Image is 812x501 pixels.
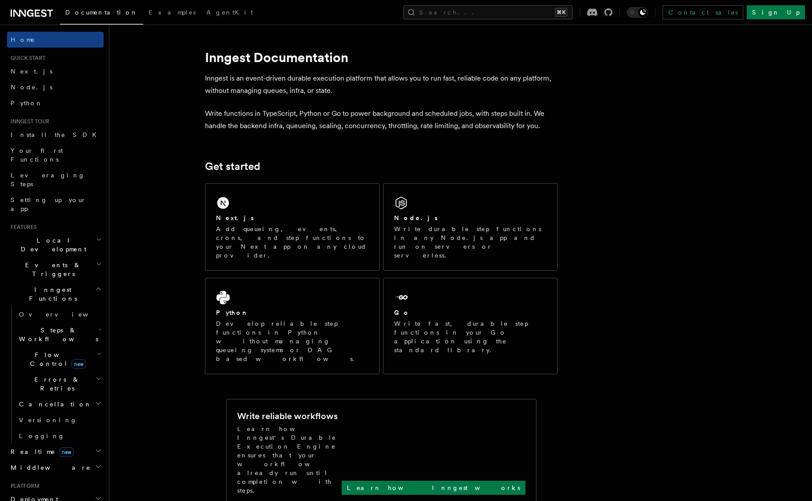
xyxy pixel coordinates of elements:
[15,375,96,393] span: Errors & Retries
[7,118,49,125] span: Inngest tour
[60,3,143,25] a: Documentation
[201,3,258,24] a: AgentKit
[7,224,37,231] span: Features
[7,192,104,217] a: Setting up your app
[7,127,104,143] a: Install the SDK
[7,63,104,79] a: Next.js
[394,214,438,222] h2: Node.js
[205,278,380,374] a: PythonDevelop reliable step functions in Python without managing queueing systems or DAG based wo...
[15,396,104,412] button: Cancellation
[7,32,104,48] a: Home
[15,400,92,409] span: Cancellation
[7,463,91,472] span: Middleware
[15,322,104,347] button: Steps & Workflows
[555,8,567,17] kbd: ⌘K
[71,359,86,369] span: new
[216,319,369,363] p: Develop reliable step functions in Python without managing queueing systems or DAG based workflows.
[7,79,104,95] a: Node.js
[394,319,547,354] p: Write fast, durable step functions in your Go application using the standard library.
[7,306,104,444] div: Inngest Functions
[216,308,249,317] h2: Python
[7,167,104,192] a: Leveraging Steps
[11,35,35,44] span: Home
[15,372,104,396] button: Errors & Retries
[237,410,338,422] h2: Write reliable workflows
[205,49,558,65] h1: Inngest Documentation
[7,257,104,282] button: Events & Triggers
[149,9,196,16] span: Examples
[11,99,43,107] span: Python
[19,416,77,424] span: Versioning
[19,311,110,318] span: Overview
[11,68,52,75] span: Next.js
[394,308,410,317] h2: Go
[143,3,201,24] a: Examples
[747,5,805,19] a: Sign Up
[403,5,573,19] button: Search...⌘K
[7,95,104,111] a: Python
[15,326,98,343] span: Steps & Workflows
[11,84,52,91] span: Node.js
[7,261,96,278] span: Events & Triggers
[205,107,558,132] p: Write functions in TypeScript, Python or Go to power background and scheduled jobs, with steps bu...
[65,9,138,16] span: Documentation
[342,481,525,495] a: Learn how Inngest works
[206,9,253,16] span: AgentKit
[205,183,380,271] a: Next.jsAdd queueing, events, crons, and step functions to your Next app on any cloud provider.
[383,278,558,374] a: GoWrite fast, durable step functions in your Go application using the standard library.
[7,282,104,306] button: Inngest Functions
[237,424,342,495] p: Learn how Inngest's Durable Execution Engine ensures that your workflow already run until complet...
[383,183,558,271] a: Node.jsWrite durable step functions in any Node.js app and run on servers or serverless.
[11,131,102,138] span: Install the SDK
[7,285,95,303] span: Inngest Functions
[347,483,520,492] p: Learn how Inngest works
[19,432,65,439] span: Logging
[663,5,743,19] a: Contact sales
[7,236,96,254] span: Local Development
[216,225,369,260] p: Add queueing, events, crons, and step functions to your Next app on any cloud provider.
[627,7,648,18] button: Toggle dark mode
[15,412,104,428] a: Versioning
[59,447,74,457] span: new
[15,428,104,444] a: Logging
[11,172,85,188] span: Leveraging Steps
[7,55,45,62] span: Quick start
[205,160,260,173] a: Get started
[205,72,558,97] p: Inngest is an event-driven durable execution platform that allows you to run fast, reliable code ...
[394,225,547,260] p: Write durable step functions in any Node.js app and run on servers or serverless.
[7,447,74,456] span: Realtime
[15,347,104,372] button: Flow Controlnew
[7,444,104,460] button: Realtimenew
[15,306,104,322] a: Overview
[7,483,40,490] span: Platform
[216,214,254,222] h2: Next.js
[15,350,97,368] span: Flow Control
[7,143,104,167] a: Your first Functions
[7,460,104,475] button: Middleware
[11,196,86,212] span: Setting up your app
[11,147,63,163] span: Your first Functions
[7,232,104,257] button: Local Development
